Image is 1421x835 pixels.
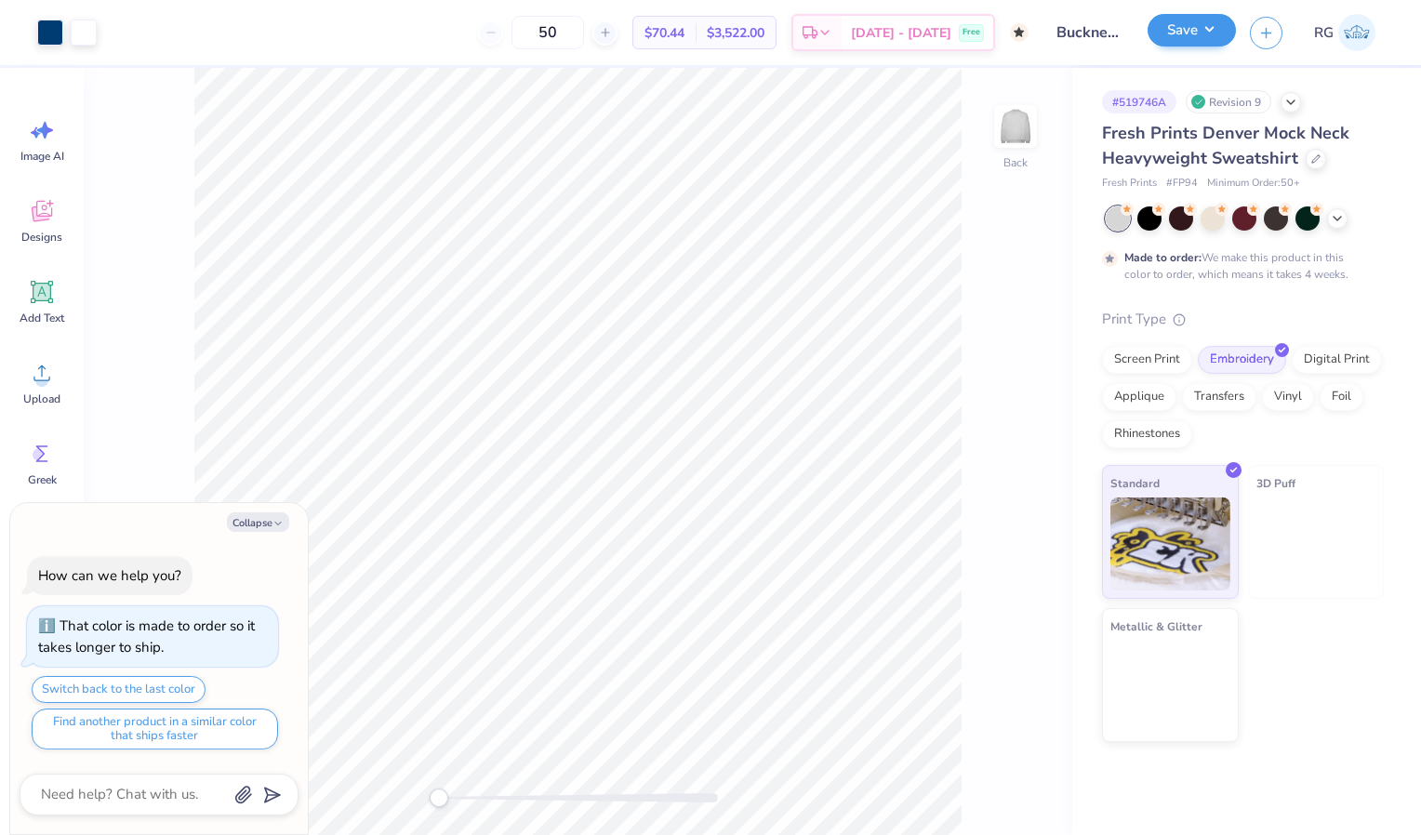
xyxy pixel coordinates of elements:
[430,789,448,807] div: Accessibility label
[32,676,206,703] button: Switch back to the last color
[1148,14,1236,46] button: Save
[1182,383,1256,411] div: Transfers
[1166,176,1198,192] span: # FP94
[1306,14,1384,51] a: RG
[1320,383,1363,411] div: Foil
[1110,641,1230,734] img: Metallic & Glitter
[1256,473,1295,493] span: 3D Puff
[1110,497,1230,590] img: Standard
[1314,22,1334,44] span: RG
[1003,154,1028,171] div: Back
[1198,346,1286,374] div: Embroidery
[1207,176,1300,192] span: Minimum Order: 50 +
[1102,346,1192,374] div: Screen Print
[707,23,764,43] span: $3,522.00
[21,230,62,245] span: Designs
[1186,90,1271,113] div: Revision 9
[1102,176,1157,192] span: Fresh Prints
[38,616,255,656] div: That color is made to order so it takes longer to ship.
[644,23,684,43] span: $70.44
[1110,616,1202,636] span: Metallic & Glitter
[1262,383,1314,411] div: Vinyl
[1256,497,1376,590] img: 3D Puff
[23,391,60,406] span: Upload
[963,26,980,39] span: Free
[1102,122,1349,169] span: Fresh Prints Denver Mock Neck Heavyweight Sweatshirt
[28,472,57,487] span: Greek
[38,566,181,585] div: How can we help you?
[1124,249,1353,283] div: We make this product in this color to order, which means it takes 4 weeks.
[1124,250,1202,265] strong: Made to order:
[1043,14,1134,51] input: Untitled Design
[851,23,951,43] span: [DATE] - [DATE]
[1102,383,1176,411] div: Applique
[511,16,584,49] input: – –
[227,512,289,532] button: Collapse
[1338,14,1375,51] img: Rinah Gallo
[1110,473,1160,493] span: Standard
[1102,420,1192,448] div: Rhinestones
[20,311,64,325] span: Add Text
[1102,90,1176,113] div: # 519746A
[1292,346,1382,374] div: Digital Print
[997,108,1034,145] img: Back
[20,149,64,164] span: Image AI
[32,709,278,749] button: Find another product in a similar color that ships faster
[1102,309,1384,330] div: Print Type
